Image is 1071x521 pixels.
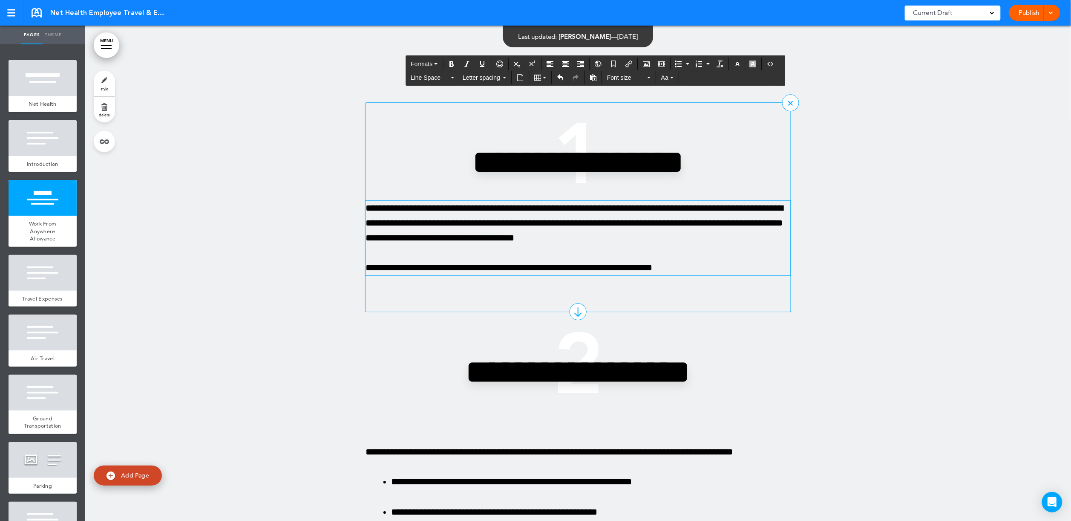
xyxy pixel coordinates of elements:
[29,100,57,107] span: Net Health
[606,58,621,70] div: Anchor
[586,71,600,84] div: Paste as text
[1016,5,1042,21] a: Publish
[101,86,108,91] span: style
[9,96,77,112] a: Net Health
[692,58,712,70] div: Numbered list
[22,295,63,302] span: Travel Expenses
[661,74,668,81] span: Aa
[411,73,449,82] span: Line Space
[475,58,489,70] div: Underline
[591,58,605,70] div: Insert/Edit global anchor link
[9,291,77,307] a: Travel Expenses
[618,32,638,41] span: [DATE]
[672,58,691,70] div: Bullet list
[463,73,501,82] span: Letter spacing
[94,466,162,486] a: Add Page
[654,58,669,70] div: Insert/edit media
[763,58,777,70] div: Source code
[713,58,727,70] div: Clear formatting
[43,26,64,44] a: Theme
[94,97,115,122] a: delete
[543,58,557,70] div: Align left
[9,216,77,247] a: Work From Anywhere Allowance
[107,472,115,480] img: add.svg
[513,71,527,84] div: Insert document
[31,355,55,362] span: Air Travel
[94,32,119,58] a: MENU
[1042,492,1062,512] div: Open Intercom Messenger
[559,32,611,41] span: [PERSON_NAME]
[639,58,654,70] div: Airmason image
[411,61,432,67] span: Formats
[9,411,77,434] a: Ground Transportation
[21,26,43,44] a: Pages
[9,478,77,494] a: Parking
[553,71,567,84] div: Undo
[366,321,791,406] span: 2
[27,160,58,168] span: Introduction
[518,33,638,40] div: —
[94,71,115,96] a: style
[622,58,636,70] div: Insert/edit airmason link
[518,32,557,41] span: Last updated:
[29,220,57,242] span: Work From Anywhere Allowance
[24,415,61,430] span: Ground Transportation
[568,71,583,84] div: Redo
[460,58,474,70] div: Italic
[558,58,573,70] div: Align center
[121,472,149,479] span: Add Page
[913,7,953,19] span: Current Draft
[510,58,524,70] div: Subscript
[50,8,165,17] span: Net Health Employee Travel & Expense Policy
[444,58,459,70] div: Bold
[525,58,540,70] div: Superscript
[33,482,52,489] span: Parking
[366,111,791,197] span: 1
[9,350,77,367] a: Air Travel
[607,73,645,82] span: Font size
[99,112,110,117] span: delete
[530,71,550,84] div: Table
[9,156,77,172] a: Introduction
[573,58,588,70] div: Align right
